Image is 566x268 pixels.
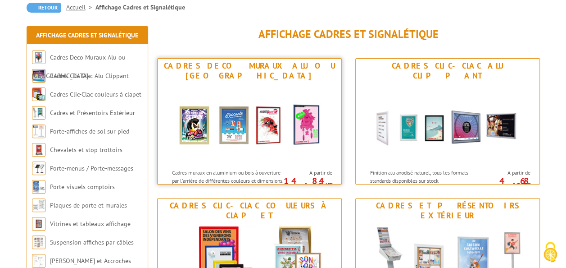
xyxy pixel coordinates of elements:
[50,72,129,80] a: Cadres Clic-Clac Alu Clippant
[50,238,134,246] a: Suspension affiches par câbles
[166,83,333,164] img: Cadres Deco Muraux Alu ou Bois
[539,241,561,263] img: Cookies (fenêtre modale)
[281,178,332,189] p: 14.84 €
[370,169,482,184] p: Finition alu anodisé naturel, tous les formats standards disponibles sur stock.
[50,220,131,228] a: Vitrines et tableaux affichage
[50,201,127,209] a: Plaques de porte et murales
[484,169,530,176] span: A partir de
[355,58,540,185] a: Cadres Clic-Clac Alu Clippant Cadres Clic-Clac Alu Clippant Finition alu anodisé naturel, tous le...
[364,83,531,164] img: Cadres Clic-Clac Alu Clippant
[32,180,45,194] img: Porte-visuels comptoirs
[32,217,45,231] img: Vitrines et tableaux affichage
[50,164,133,172] a: Porte-menus / Porte-messages
[160,201,339,221] div: Cadres Clic-Clac couleurs à clapet
[32,199,45,212] img: Plaques de porte et murales
[32,236,45,249] img: Suspension affiches par câbles
[358,61,537,81] div: Cadres Clic-Clac Alu Clippant
[32,88,45,101] img: Cadres Clic-Clac couleurs à clapet
[32,106,45,120] img: Cadres et Présentoirs Extérieur
[32,162,45,175] img: Porte-menus / Porte-messages
[160,61,339,81] div: Cadres Deco Muraux Alu ou [GEOGRAPHIC_DATA]
[523,181,530,189] sup: HT
[480,178,530,189] p: 4.68 €
[32,51,45,64] img: Cadres Deco Muraux Alu ou Bois
[95,3,185,12] li: Affichage Cadres et Signalétique
[286,169,332,176] span: A partir de
[50,183,115,191] a: Porte-visuels comptoirs
[27,3,61,13] a: Retour
[50,109,135,117] a: Cadres et Présentoirs Extérieur
[325,181,332,189] sup: HT
[157,28,540,40] h1: Affichage Cadres et Signalétique
[358,201,537,221] div: Cadres et Présentoirs Extérieur
[50,90,141,98] a: Cadres Clic-Clac couleurs à clapet
[157,58,342,185] a: Cadres Deco Muraux Alu ou [GEOGRAPHIC_DATA] Cadres Deco Muraux Alu ou Bois Cadres muraux en alumi...
[32,125,45,138] img: Porte-affiches de sol sur pied
[172,169,284,200] p: Cadres muraux en aluminium ou bois à ouverture par l'arrière de différentes couleurs et dimension...
[50,127,129,135] a: Porte-affiches de sol sur pied
[32,143,45,157] img: Chevalets et stop trottoirs
[32,53,126,80] a: Cadres Deco Muraux Alu ou [GEOGRAPHIC_DATA]
[66,3,95,11] a: Accueil
[36,31,138,39] a: Affichage Cadres et Signalétique
[32,254,45,268] img: Cimaises et Accroches tableaux
[534,237,566,268] button: Cookies (fenêtre modale)
[50,146,122,154] a: Chevalets et stop trottoirs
